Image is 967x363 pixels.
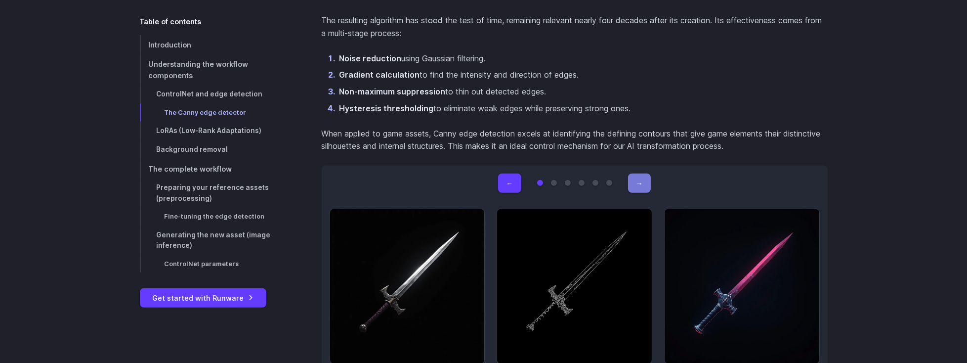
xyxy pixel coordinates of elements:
strong: Hysteresis thresholding [339,103,434,113]
button: Go to 6 of 6 [606,180,612,186]
a: Introduction [140,35,290,54]
p: When applied to game assets, Canny edge detection excels at identifying the defining contours tha... [322,128,828,153]
a: Generating the new asset (image inference) [140,226,290,256]
button: Go to 4 of 6 [579,180,585,186]
button: Go to 2 of 6 [551,180,557,186]
button: Go to 3 of 6 [565,180,571,186]
span: The complete workflow [149,165,232,173]
button: → [628,174,651,193]
span: The Canny edge detector [165,109,247,116]
a: The Canny edge detector [140,104,290,122]
span: Understanding the workflow components [149,60,249,80]
a: Understanding the workflow components [140,54,290,85]
strong: Gradient calculation [339,70,420,80]
li: using Gaussian filtering. [337,52,828,65]
button: Go to 1 of 6 [537,180,543,186]
strong: Noise reduction [339,53,402,63]
span: Fine-tuning the edge detection [165,213,265,220]
span: LoRAs (Low-Rank Adaptations) [157,127,262,135]
a: LoRAs (Low-Rank Adaptations) [140,122,290,140]
a: Preparing your reference assets (preprocessing) [140,179,290,208]
a: Background removal [140,140,290,159]
li: to find the intensity and direction of edges. [337,69,828,82]
button: Go to 5 of 6 [592,180,598,186]
span: Generating the new asset (image inference) [157,231,271,250]
strong: Non-maximum suppression [339,87,446,96]
span: ControlNet parameters [165,260,239,268]
span: Preparing your reference assets (preprocessing) [157,183,269,202]
a: Fine-tuning the edge detection [140,208,290,226]
a: The complete workflow [140,159,290,179]
a: ControlNet and edge detection [140,85,290,104]
span: ControlNet and edge detection [157,90,263,98]
span: Background removal [157,145,228,153]
span: Table of contents [140,16,202,27]
li: to eliminate weak edges while preserving strong ones. [337,102,828,115]
a: Get started with Runware [140,288,266,308]
a: ControlNet parameters [140,255,290,273]
p: The resulting algorithm has stood the test of time, remaining relevant nearly four decades after ... [322,14,828,40]
span: Introduction [149,41,192,49]
button: ← [498,174,521,193]
li: to thin out detected edges. [337,86,828,98]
